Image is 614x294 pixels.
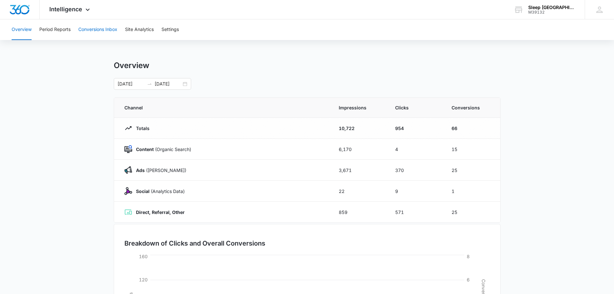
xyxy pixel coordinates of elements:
p: (Organic Search) [132,146,191,153]
span: Impressions [339,104,380,111]
td: 571 [387,202,444,223]
td: 3,671 [331,160,387,181]
td: 370 [387,160,444,181]
p: (Analytics Data) [132,188,185,195]
td: 9 [387,181,444,202]
img: Content [124,145,132,153]
button: Period Reports [39,19,71,40]
td: 66 [444,118,500,139]
button: Overview [12,19,32,40]
input: Start date [118,80,144,87]
td: 859 [331,202,387,223]
strong: Content [136,147,154,152]
td: 25 [444,202,500,223]
input: End date [155,80,181,87]
img: Ads [124,166,132,174]
h1: Overview [114,61,149,70]
p: ([PERSON_NAME]) [132,167,186,174]
tspan: 120 [139,277,148,282]
span: to [147,81,152,86]
span: Channel [124,104,323,111]
span: swap-right [147,81,152,86]
strong: Social [136,188,150,194]
h3: Breakdown of Clicks and Overall Conversions [124,238,265,248]
span: Intelligence [49,6,82,13]
td: 1 [444,181,500,202]
p: Totals [132,125,150,132]
button: Settings [161,19,179,40]
td: 954 [387,118,444,139]
button: Conversions Inbox [78,19,117,40]
td: 15 [444,139,500,160]
tspan: 6 [467,277,470,282]
tspan: 8 [467,254,470,259]
img: Social [124,187,132,195]
div: account id [528,10,575,15]
td: 25 [444,160,500,181]
strong: Direct, Referral, Other [136,209,185,215]
td: 22 [331,181,387,202]
td: 4 [387,139,444,160]
tspan: 160 [139,254,148,259]
span: Clicks [395,104,436,111]
td: 10,722 [331,118,387,139]
div: account name [528,5,575,10]
button: Site Analytics [125,19,154,40]
td: 6,170 [331,139,387,160]
span: Conversions [452,104,490,111]
strong: Ads [136,167,145,173]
